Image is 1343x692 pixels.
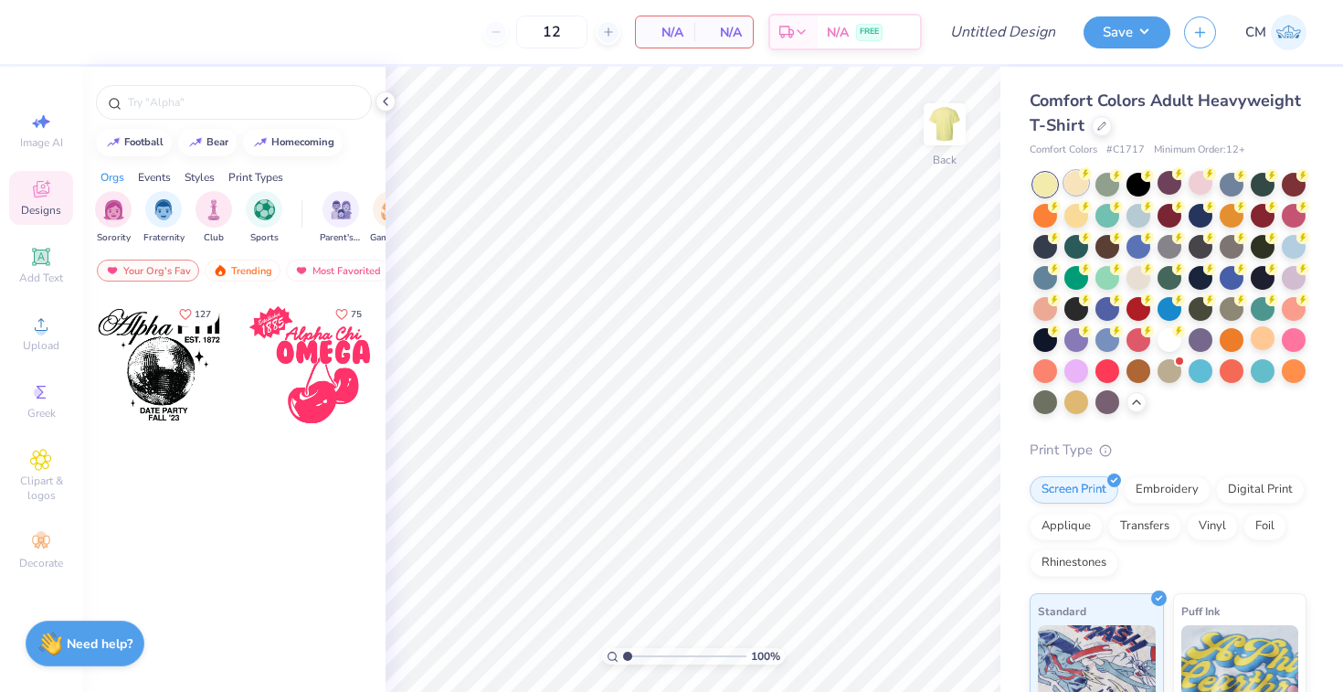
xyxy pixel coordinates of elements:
div: Most Favorited [286,260,389,282]
div: filter for Parent's Weekend [320,191,362,245]
div: Back [933,152,957,168]
span: Greek [27,406,56,421]
span: Clipart & logos [9,474,73,503]
div: football [124,137,164,147]
div: Print Types [228,169,283,186]
span: 127 [195,310,211,319]
span: Designs [21,203,61,218]
div: Styles [185,169,215,186]
button: filter button [370,191,412,245]
img: trending.gif [213,264,227,277]
a: CM [1245,15,1306,50]
span: N/A [705,23,742,42]
img: most_fav.gif [105,264,120,277]
div: Rhinestones [1030,549,1118,577]
button: homecoming [243,129,343,156]
button: Like [171,302,219,326]
button: football [96,129,172,156]
span: Upload [23,338,59,353]
span: FREE [860,26,879,38]
span: Add Text [19,271,63,285]
img: Parent's Weekend Image [331,199,352,220]
img: Sports Image [254,199,275,220]
div: Print Type [1030,440,1306,461]
span: Fraternity [143,231,185,245]
button: filter button [196,191,232,245]
div: Digital Print [1216,476,1305,504]
span: Comfort Colors Adult Heavyweight T-Shirt [1030,90,1301,136]
div: filter for Game Day [370,191,412,245]
span: N/A [827,23,849,42]
span: Minimum Order: 12 + [1154,143,1245,158]
img: Sorority Image [103,199,124,220]
div: filter for Club [196,191,232,245]
img: Game Day Image [381,199,402,220]
div: Orgs [100,169,124,186]
div: Applique [1030,513,1103,540]
img: trend_line.gif [188,137,203,148]
span: 75 [351,310,362,319]
img: most_fav.gif [294,264,309,277]
span: Image AI [20,135,63,150]
img: Fraternity Image [153,199,174,220]
img: Club Image [204,199,224,220]
span: Sorority [97,231,131,245]
button: bear [178,129,237,156]
div: Screen Print [1030,476,1118,504]
button: Like [327,302,370,326]
div: Embroidery [1124,476,1211,504]
div: homecoming [271,137,334,147]
strong: Need help? [67,635,132,653]
span: Standard [1038,602,1086,621]
button: filter button [246,191,282,245]
div: bear [206,137,228,147]
span: Puff Ink [1181,602,1220,621]
button: filter button [143,191,185,245]
div: filter for Sorority [95,191,132,245]
div: Your Org's Fav [97,260,199,282]
button: filter button [320,191,362,245]
span: Parent's Weekend [320,231,362,245]
span: CM [1245,22,1266,43]
div: Foil [1243,513,1286,540]
div: Trending [205,260,280,282]
span: Comfort Colors [1030,143,1097,158]
div: Transfers [1108,513,1181,540]
div: filter for Fraternity [143,191,185,245]
div: filter for Sports [246,191,282,245]
span: Decorate [19,556,63,570]
span: 100 % [751,648,780,665]
img: Back [926,106,963,143]
span: Club [204,231,224,245]
input: – – [516,16,587,48]
span: Game Day [370,231,412,245]
span: N/A [647,23,683,42]
img: trend_line.gif [253,137,268,148]
img: trend_line.gif [106,137,121,148]
span: # C1717 [1106,143,1145,158]
button: filter button [95,191,132,245]
input: Try "Alpha" [126,93,360,112]
div: Events [138,169,171,186]
span: Sports [250,231,279,245]
button: Save [1084,16,1170,48]
input: Untitled Design [936,14,1070,50]
img: Chloe Murlin [1271,15,1306,50]
div: Vinyl [1187,513,1238,540]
